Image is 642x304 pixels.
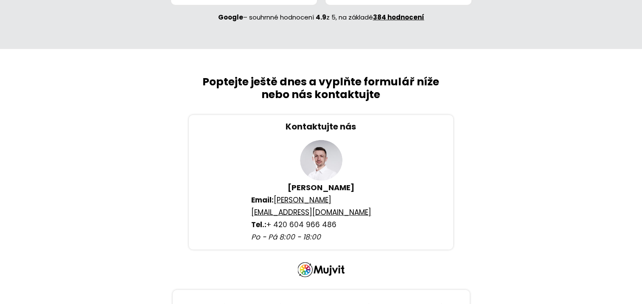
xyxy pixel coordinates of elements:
a: 384 hodnocení [373,13,424,22]
strong: 4.9 [316,13,326,22]
strong: Google [218,13,243,22]
span: z 5, [316,13,337,22]
p: Kontaktujte nás [195,121,447,132]
span: – souhrnné hodnocení [218,13,314,22]
span: Poptejte ještě dnes a vyplňte formulář níže nebo nás kontaktujte [202,74,439,102]
em: Po - Pá 8:00 - 18:00 [251,232,321,242]
a: [PERSON_NAME][EMAIL_ADDRESS][DOMAIN_NAME] [251,195,371,217]
strong: Tel.: [251,220,266,230]
p: [PERSON_NAME] [195,183,447,192]
span: na základě [339,13,424,22]
p: + 420 604 966 486 [251,194,391,243]
strong: Email: [251,195,274,205]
